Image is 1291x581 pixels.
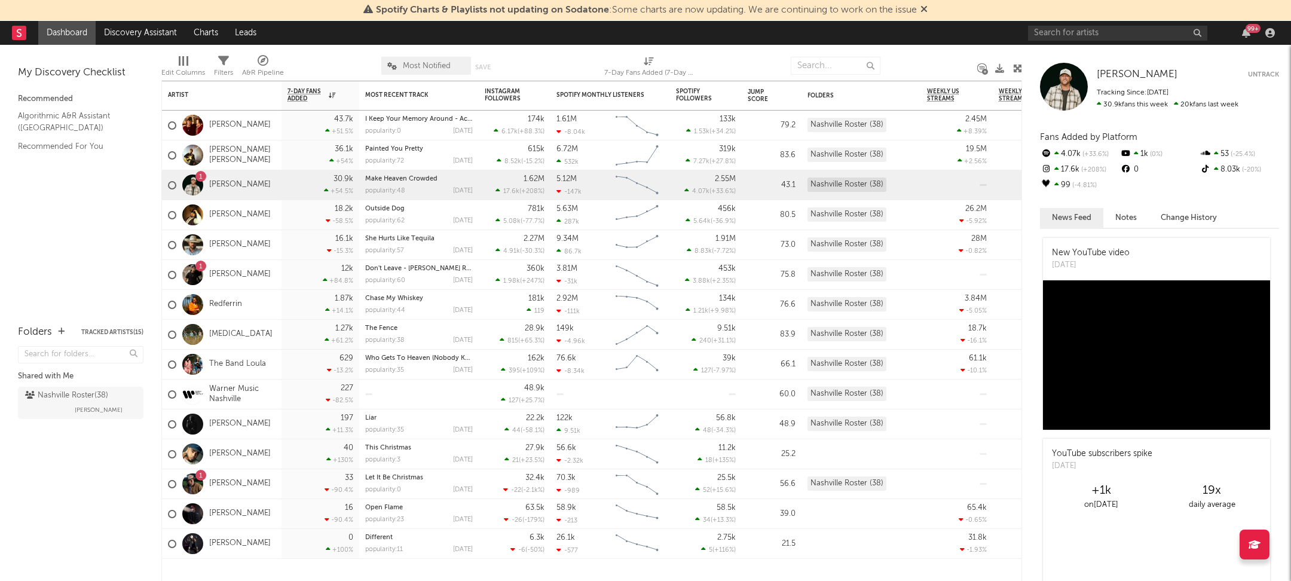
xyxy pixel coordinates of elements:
input: Search... [791,57,880,75]
span: Weekly US Streams [927,88,969,102]
a: Discovery Assistant [96,21,185,45]
div: Most Recent Track [365,91,455,99]
div: ( ) [695,426,736,434]
div: 1.87k [335,295,353,302]
span: 5.64k [693,218,711,225]
div: popularity: 60 [365,277,405,284]
div: ( ) [500,337,544,344]
div: ( ) [495,277,544,285]
a: The Band Loula [209,359,266,369]
div: 4.07k [1040,146,1119,162]
div: Instagram Followers [485,88,527,102]
div: [DATE] [453,367,473,374]
span: 48 [703,427,711,434]
span: -77.7 % [522,218,543,225]
div: -31k [556,277,577,285]
div: ( ) [501,396,544,404]
div: +84.8 % [323,277,353,285]
div: 83.6 [748,148,796,163]
div: Edit Columns [161,51,205,85]
div: 3.81M [556,265,577,273]
div: +61.2 % [325,337,353,344]
div: [DATE] [453,307,473,314]
span: +9.98 % [710,308,734,314]
div: Nashville Roster (38) [807,237,886,252]
a: Open Flame [365,504,403,511]
div: 99 [1040,178,1119,193]
div: ( ) [495,187,544,195]
a: [PERSON_NAME] [209,270,271,280]
span: 6.17k [501,129,518,135]
div: 30.9k [334,175,353,183]
div: Who Gets To Heaven (Nobody Knows) [365,355,473,362]
span: -7.72 % [714,248,734,255]
div: 61.1k [969,354,987,362]
a: The Fence [365,325,397,332]
span: -58.1 % [522,427,543,434]
a: [PERSON_NAME] [209,449,271,459]
div: Nashville Roster (38) [807,417,886,431]
div: Shared with Me [18,369,143,384]
span: -7.97 % [713,368,734,374]
a: [PERSON_NAME] [209,240,271,250]
div: 56.8k [716,414,736,422]
div: popularity: 48 [365,188,405,194]
div: 6.72M [556,145,578,153]
div: Painted You Pretty [365,146,473,152]
span: 44 [512,427,521,434]
span: +25.7 % [521,397,543,404]
div: 2.45M [965,115,987,123]
div: ( ) [494,127,544,135]
div: -16.1 % [960,337,987,344]
span: 4.91k [503,248,520,255]
a: Charts [185,21,227,45]
span: +2.35 % [712,278,734,285]
div: 7-Day Fans Added (7-Day Fans Added) [604,66,694,80]
svg: Chart title [610,230,664,260]
div: 456k [718,205,736,213]
span: +65.3 % [520,338,543,344]
div: -8.34k [556,367,585,375]
div: -82.5 % [326,396,353,404]
div: Spotify Followers [676,88,718,102]
a: Redferrin [209,299,242,310]
div: Nashville Roster (38) [807,207,886,222]
div: 227 [341,384,353,392]
span: 7.27k [693,158,709,165]
div: -4.96k [556,337,585,345]
div: Artist [168,91,258,99]
div: 28M [971,235,987,243]
div: 133k [720,115,736,123]
span: -30.3 % [522,248,543,255]
div: ( ) [501,366,544,374]
a: [MEDICAL_DATA] [209,329,273,340]
a: Dashboard [38,21,96,45]
div: +2.56 % [957,157,987,165]
div: popularity: 72 [365,158,404,164]
button: News Feed [1040,208,1103,228]
svg: Chart title [610,290,664,320]
div: 53 [1200,146,1279,162]
button: Untrack [1248,69,1279,81]
span: +88.3 % [519,129,543,135]
div: Nashville Roster (38) [807,387,886,401]
div: 60.0 [748,387,796,402]
span: -20 % [1240,167,1261,173]
span: -34.3 % [713,427,734,434]
div: 2.55M [715,175,736,183]
div: 5.63M [556,205,578,213]
span: +247 % [522,278,543,285]
a: I Keep Your Memory Around - Acoustic [365,116,487,123]
span: [PERSON_NAME] [1097,69,1177,79]
div: 73.0 [748,238,796,252]
a: This Christmas [365,445,411,451]
svg: Chart title [610,200,664,230]
div: The Fence [365,325,473,332]
div: popularity: 62 [365,218,405,224]
div: 149k [556,325,574,332]
div: +51.5 % [325,127,353,135]
span: 5.08k [503,218,521,225]
div: 197 [341,414,353,422]
div: 27.9k [525,444,544,452]
div: 8.03k [1200,162,1279,178]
